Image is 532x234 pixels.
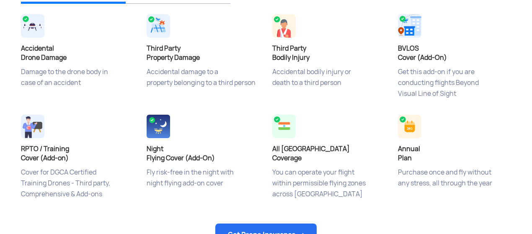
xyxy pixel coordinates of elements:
p: Get this add-on if you are conducting flights Beyond Visual Line of Sight [398,67,511,108]
p: Accidental bodily injury or death to a third person [272,67,385,108]
h4: BVLOS Cover (Add-On) [398,44,511,62]
p: Damage to the drone body in case of an accident [21,67,134,108]
p: Fly risk-free in the night with night flying add-on cover [147,167,260,209]
h4: Annual Plan [398,144,511,163]
h4: Third Party Property Damage [147,44,260,62]
h4: RPTO / Training Cover (Add-on) [21,144,134,163]
h4: Night Flying Cover (Add-On) [147,144,260,163]
p: Purchase once and fly without any stress, all through the year [398,167,511,209]
p: You can operate your flight within permissible flying zones across [GEOGRAPHIC_DATA] [272,167,385,209]
h4: Third Party Bodily Injury [272,44,385,62]
h4: Accidental Drone Damage [21,44,134,62]
p: Cover for DGCA Certified Training Drones - Third party, Comprehensive & Add-ons [21,167,134,209]
h4: All [GEOGRAPHIC_DATA] Coverage [272,144,385,163]
p: Accidental damage to a property belonging to a third person [147,67,260,108]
